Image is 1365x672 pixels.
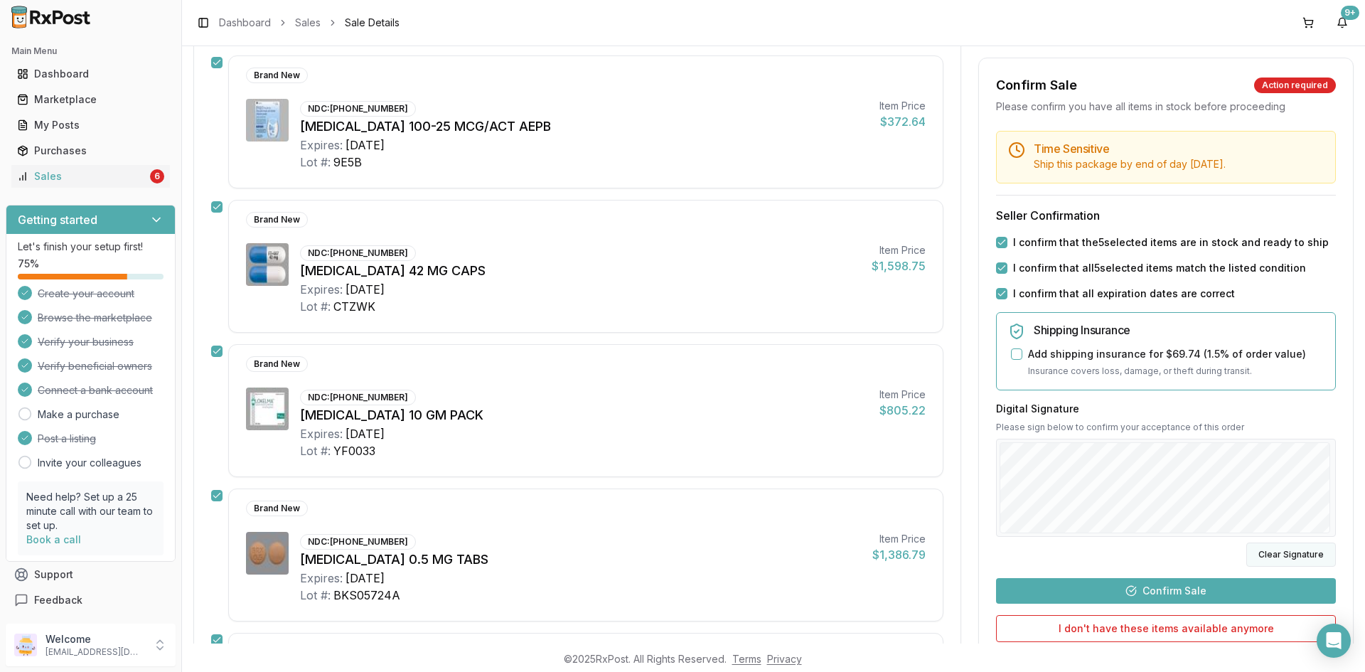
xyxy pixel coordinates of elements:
div: Item Price [879,99,926,113]
div: Expires: [300,281,343,298]
div: NDC: [PHONE_NUMBER] [300,245,416,261]
img: User avatar [14,634,37,656]
img: Breo Ellipta 100-25 MCG/ACT AEPB [246,99,289,142]
div: [MEDICAL_DATA] 42 MG CAPS [300,261,860,281]
div: Item Price [872,532,926,546]
h3: Seller Confirmation [996,207,1336,224]
a: Purchases [11,138,170,164]
div: [DATE] [346,137,385,154]
nav: breadcrumb [219,16,400,30]
div: Expires: [300,570,343,587]
div: Brand New [246,68,308,83]
a: Book a call [26,533,81,545]
div: Please confirm you have all items in stock before proceeding [996,100,1336,114]
div: [DATE] [346,425,385,442]
div: Expires: [300,425,343,442]
label: I confirm that the 5 selected items are in stock and ready to ship [1013,235,1329,250]
span: Verify beneficial owners [38,359,152,373]
p: Insurance covers loss, damage, or theft during transit. [1028,364,1324,378]
button: Confirm Sale [996,578,1336,604]
div: Brand New [246,356,308,372]
button: Sales6 [6,165,176,188]
img: RxPost Logo [6,6,97,28]
span: Browse the marketplace [38,311,152,325]
a: Terms [732,653,761,665]
div: YF0033 [333,442,375,459]
span: Sale Details [345,16,400,30]
div: Confirm Sale [996,75,1077,95]
div: CTZWK [333,298,375,315]
div: Lot #: [300,154,331,171]
a: Sales [295,16,321,30]
div: 6 [150,169,164,183]
a: Marketplace [11,87,170,112]
span: Post a listing [38,432,96,446]
div: [DATE] [346,281,385,298]
button: Marketplace [6,88,176,111]
img: Caplyta 42 MG CAPS [246,243,289,286]
label: I confirm that all expiration dates are correct [1013,287,1235,301]
a: Invite your colleagues [38,456,141,470]
p: Welcome [45,632,144,646]
a: Sales6 [11,164,170,189]
button: 9+ [1331,11,1354,34]
button: I don't have these items available anymore [996,615,1336,642]
div: Sales [17,169,147,183]
div: $805.22 [879,402,926,419]
p: Need help? Set up a 25 minute call with our team to set up. [26,490,155,533]
div: [DATE] [346,570,385,587]
div: Marketplace [17,92,164,107]
span: Create your account [38,287,134,301]
div: [MEDICAL_DATA] 100-25 MCG/ACT AEPB [300,117,868,137]
button: My Posts [6,114,176,137]
div: 9E5B [333,154,362,171]
div: Item Price [879,388,926,402]
div: NDC: [PHONE_NUMBER] [300,534,416,550]
a: Make a purchase [38,407,119,422]
div: Open Intercom Messenger [1317,624,1351,658]
img: Lokelma 10 GM PACK [246,388,289,430]
div: Action required [1254,78,1336,93]
h2: Main Menu [11,46,170,57]
h5: Shipping Insurance [1034,324,1324,336]
button: Support [6,562,176,587]
button: Dashboard [6,63,176,85]
label: Add shipping insurance for $69.74 ( 1.5 % of order value) [1028,347,1306,361]
span: Connect a bank account [38,383,153,398]
div: My Posts [17,118,164,132]
div: $1,598.75 [872,257,926,274]
div: Brand New [246,212,308,228]
div: Lot #: [300,587,331,604]
div: Expires: [300,137,343,154]
h3: Getting started [18,211,97,228]
div: Item Price [872,243,926,257]
div: Brand New [246,501,308,516]
p: Let's finish your setup first! [18,240,164,254]
p: [EMAIL_ADDRESS][DOMAIN_NAME] [45,646,144,658]
button: Clear Signature [1246,543,1336,567]
div: Purchases [17,144,164,158]
div: Lot #: [300,442,331,459]
div: BKS05724A [333,587,400,604]
h3: Digital Signature [996,402,1336,416]
label: I confirm that all 5 selected items match the listed condition [1013,261,1306,275]
a: My Posts [11,112,170,138]
div: 9+ [1341,6,1359,20]
a: Dashboard [11,61,170,87]
p: Please sign below to confirm your acceptance of this order [996,422,1336,433]
h5: Time Sensitive [1034,143,1324,154]
span: Ship this package by end of day [DATE] . [1034,158,1226,170]
div: [MEDICAL_DATA] 0.5 MG TABS [300,550,861,570]
span: Verify your business [38,335,134,349]
button: Feedback [6,587,176,613]
div: $1,386.79 [872,546,926,563]
div: NDC: [PHONE_NUMBER] [300,101,416,117]
div: Dashboard [17,67,164,81]
div: NDC: [PHONE_NUMBER] [300,390,416,405]
div: $372.64 [879,113,926,130]
button: Purchases [6,139,176,162]
a: Privacy [767,653,802,665]
span: Feedback [34,593,82,607]
a: Dashboard [219,16,271,30]
div: [MEDICAL_DATA] 10 GM PACK [300,405,868,425]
